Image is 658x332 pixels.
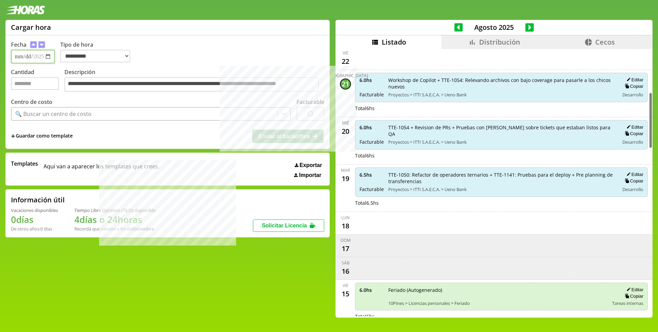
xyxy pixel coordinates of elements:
label: Descripción [64,68,324,93]
span: Facturable [360,139,383,145]
input: Cantidad [11,77,59,90]
span: Feriado (Autogenerado) [388,287,607,293]
button: Editar [624,77,643,83]
button: Copiar [623,83,643,89]
div: Recordá que vencen a fin de [74,226,156,232]
b: Diciembre [132,226,154,232]
div: Total 6 hs [355,105,648,111]
span: Templates [11,160,38,167]
button: Editar [624,287,643,293]
div: 20 [340,126,351,137]
select: Tipo de hora [60,50,130,62]
img: logotipo [5,5,45,14]
div: De otros años: 0 días [11,226,58,232]
div: sáb [342,260,350,266]
button: Editar [624,124,643,130]
div: 18 [340,221,351,232]
span: Listado [382,37,406,47]
label: Fecha [11,41,26,48]
span: Desarrollo [622,92,643,98]
span: 10Pines > Licencias personales > Feriado [388,300,607,306]
span: TTE-1054 + Revision de PRs + Pruebas con [PERSON_NAME] sobre tickets que estaban listos para QA [388,124,614,137]
div: Total 6.5 hs [355,200,648,206]
span: Exportar [300,162,322,168]
span: Proyectos > ITTI S.A.E.C.A. > Ueno Bank [388,92,614,98]
textarea: Descripción [64,77,319,92]
div: Total 6 hs [355,313,648,320]
span: + [11,132,15,140]
label: Facturable [296,98,324,106]
div: lun [341,215,350,221]
div: vie [343,50,349,56]
div: 19 [340,173,351,184]
span: Tareas internas [612,300,643,306]
button: Exportar [293,162,324,169]
span: Desarrollo [622,139,643,145]
span: Cecos [595,37,615,47]
span: Aqui van a aparecer los templates que crees. [44,160,159,178]
label: Tipo de hora [60,41,136,63]
div: Total 6 hs [355,152,648,159]
span: Desarrollo [622,186,643,192]
span: Facturable [360,91,383,98]
span: 6.0 hs [360,77,383,83]
button: Editar [624,171,643,177]
span: Agosto 2025 [463,23,525,32]
h1: Cargar hora [11,23,51,32]
span: Proyectos > ITTI S.A.E.C.A. > Ueno Bank [388,139,614,145]
div: Vacaciones disponibles [11,207,58,213]
span: Solicitar Licencia [262,223,307,228]
div: 🔍 Buscar un centro de costo [15,110,92,118]
div: 21 [340,79,351,90]
h1: 4 días o 24 horas [74,213,156,226]
span: 6.5 hs [360,171,383,178]
span: 6.0 hs [360,287,383,293]
label: Cantidad [11,68,64,93]
div: 22 [340,56,351,67]
div: 15 [340,288,351,299]
div: vie [343,283,349,288]
label: Centro de costo [11,98,52,106]
div: dom [341,237,351,243]
span: 6.0 hs [360,124,383,131]
h2: Información útil [11,195,65,204]
span: TTE-1050: Refactor de operadores ternarios + TTE-1141: Pruebas para el deploy + Pre planning de t... [388,171,614,185]
button: Solicitar Licencia [253,220,324,232]
span: Distribución [479,37,520,47]
span: +Guardar como template [11,132,73,140]
span: Facturable [360,186,383,192]
span: Workshop de Copilot + TTE-1054: Relevando archivos con bajo coverage para pasarle a los chicos nu... [388,77,614,90]
button: Copiar [623,131,643,137]
span: Proyectos > ITTI S.A.E.C.A. > Ueno Bank [388,186,614,192]
div: scrollable content [336,49,653,317]
span: Importar [299,172,321,178]
div: 17 [340,243,351,254]
div: [DEMOGRAPHIC_DATA] [323,73,368,79]
div: Tiempo Libre Optativo (TiLO) disponible [74,207,156,213]
div: 16 [340,266,351,277]
button: Copiar [623,178,643,184]
button: Copiar [623,293,643,299]
h1: 0 días [11,213,58,226]
div: mié [342,120,349,126]
div: mar [341,167,350,173]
